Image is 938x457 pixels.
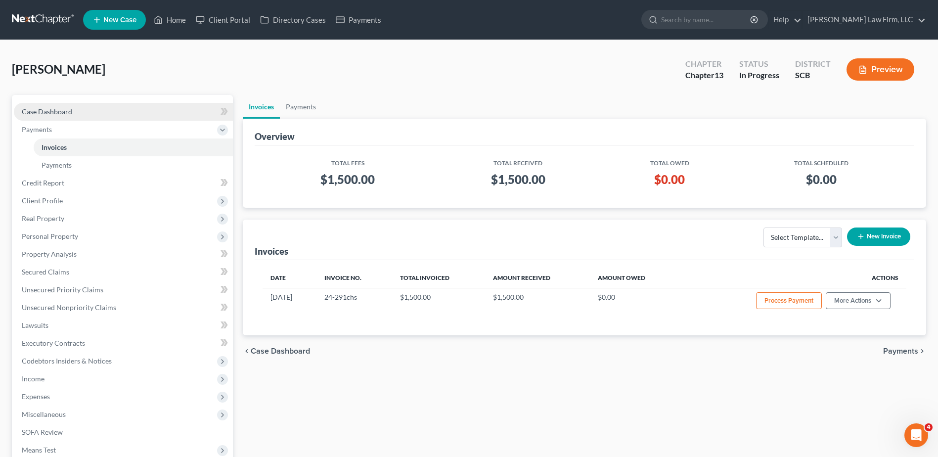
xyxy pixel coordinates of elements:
[243,347,251,355] i: chevron_left
[795,58,831,70] div: District
[392,288,486,316] td: $1,500.00
[847,228,910,246] button: New Invoice
[263,153,433,168] th: Total Fees
[485,268,589,288] th: Amount Received
[756,292,822,309] button: Process Payment
[22,268,69,276] span: Secured Claims
[685,70,723,81] div: Chapter
[22,250,77,258] span: Property Analysis
[433,153,603,168] th: Total Received
[22,446,56,454] span: Means Test
[739,58,779,70] div: Status
[14,299,233,317] a: Unsecured Nonpriority Claims
[22,179,64,187] span: Credit Report
[22,107,72,116] span: Case Dashboard
[14,263,233,281] a: Secured Claims
[611,172,728,187] h3: $0.00
[441,172,595,187] h3: $1,500.00
[736,153,906,168] th: Total Scheduled
[263,288,316,316] td: [DATE]
[826,292,891,309] button: More Actions
[12,62,105,76] span: [PERSON_NAME]
[22,321,48,329] span: Lawsuits
[22,196,63,205] span: Client Profile
[14,423,233,441] a: SOFA Review
[590,268,680,288] th: Amount Owed
[883,347,918,355] span: Payments
[14,281,233,299] a: Unsecured Priority Claims
[22,339,85,347] span: Executory Contracts
[255,245,288,257] div: Invoices
[603,153,736,168] th: Total Owed
[22,214,64,223] span: Real Property
[847,58,914,81] button: Preview
[739,70,779,81] div: In Progress
[270,172,425,187] h3: $1,500.00
[191,11,255,29] a: Client Portal
[918,347,926,355] i: chevron_right
[925,423,933,431] span: 4
[14,245,233,263] a: Property Analysis
[715,70,723,80] span: 13
[485,288,589,316] td: $1,500.00
[316,288,392,316] td: 24-291chs
[744,172,898,187] h3: $0.00
[661,10,752,29] input: Search by name...
[22,374,45,383] span: Income
[22,285,103,294] span: Unsecured Priority Claims
[34,156,233,174] a: Payments
[22,392,50,401] span: Expenses
[255,11,331,29] a: Directory Cases
[22,410,66,418] span: Miscellaneous
[883,347,926,355] button: Payments chevron_right
[795,70,831,81] div: SCB
[680,268,906,288] th: Actions
[243,347,310,355] button: chevron_left Case Dashboard
[331,11,386,29] a: Payments
[14,317,233,334] a: Lawsuits
[768,11,802,29] a: Help
[392,268,486,288] th: Total Invoiced
[251,347,310,355] span: Case Dashboard
[22,357,112,365] span: Codebtors Insiders & Notices
[280,95,322,119] a: Payments
[149,11,191,29] a: Home
[22,125,52,134] span: Payments
[316,268,392,288] th: Invoice No.
[685,58,723,70] div: Chapter
[803,11,926,29] a: [PERSON_NAME] Law Firm, LLC
[34,138,233,156] a: Invoices
[904,423,928,447] iframe: Intercom live chat
[14,174,233,192] a: Credit Report
[22,303,116,312] span: Unsecured Nonpriority Claims
[22,232,78,240] span: Personal Property
[590,288,680,316] td: $0.00
[14,334,233,352] a: Executory Contracts
[42,161,72,169] span: Payments
[103,16,136,24] span: New Case
[243,95,280,119] a: Invoices
[14,103,233,121] a: Case Dashboard
[263,268,316,288] th: Date
[42,143,67,151] span: Invoices
[22,428,63,436] span: SOFA Review
[255,131,295,142] div: Overview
